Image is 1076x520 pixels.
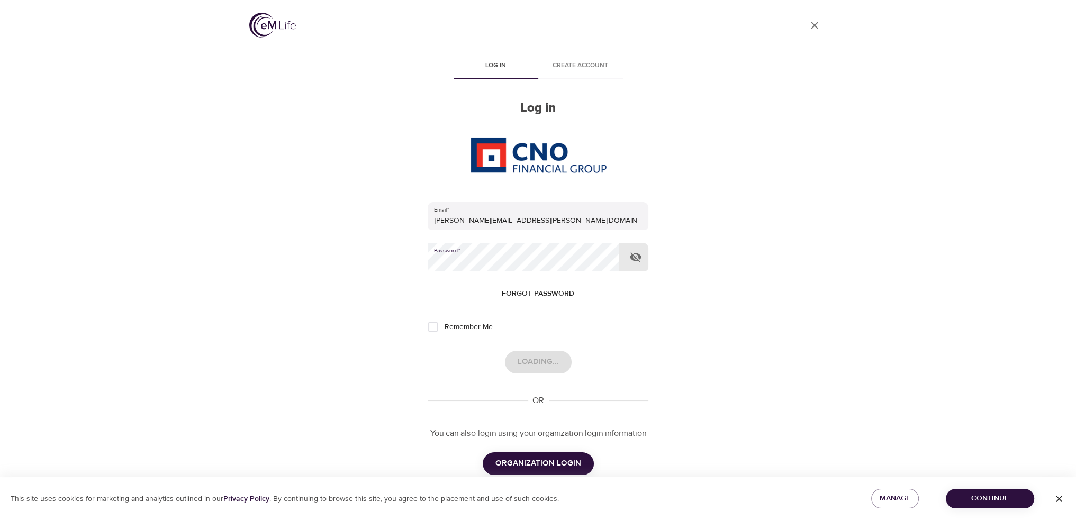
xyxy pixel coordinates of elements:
[545,60,617,71] span: Create account
[428,101,648,116] h2: Log in
[428,54,648,79] div: disabled tabs example
[528,395,548,407] div: OR
[428,427,648,440] p: You can also login using your organization login information
[946,489,1034,508] button: Continue
[495,457,581,470] span: ORGANIZATION LOGIN
[223,494,269,504] a: Privacy Policy
[483,452,594,475] button: ORGANIZATION LOGIN
[460,60,532,71] span: Log in
[871,489,919,508] button: Manage
[802,13,827,38] a: close
[954,492,1026,505] span: Continue
[498,284,578,304] button: Forgot password
[470,137,607,173] img: CNO%20logo.png
[880,492,910,505] span: Manage
[502,287,574,300] span: Forgot password
[249,13,296,38] img: logo
[444,322,492,333] span: Remember Me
